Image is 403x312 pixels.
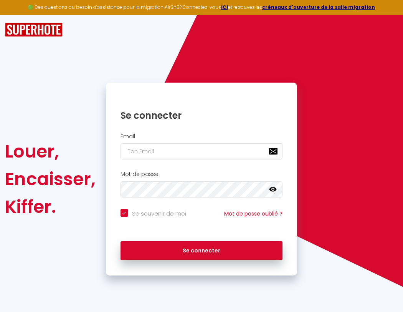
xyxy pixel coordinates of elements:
[121,241,283,261] button: Se connecter
[121,133,283,140] h2: Email
[262,4,375,10] a: créneaux d'ouverture de la salle migration
[121,110,283,121] h1: Se connecter
[121,171,283,178] h2: Mot de passe
[5,138,96,165] div: Louer,
[121,143,283,159] input: Ton Email
[5,23,63,37] img: SuperHote logo
[5,193,96,221] div: Kiffer.
[5,165,96,193] div: Encaisser,
[224,210,282,217] a: Mot de passe oublié ?
[221,4,228,10] a: ICI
